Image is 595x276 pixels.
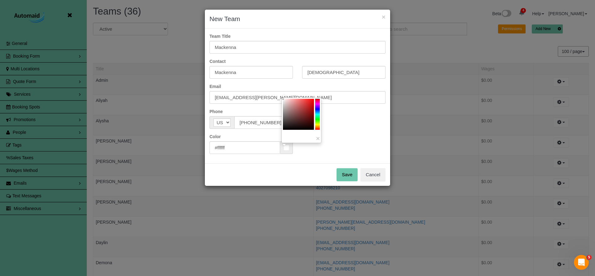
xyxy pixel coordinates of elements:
label: Contact [209,58,226,64]
label: Email [209,83,221,90]
button: × [316,135,320,142]
input: First Name [209,66,293,79]
label: Team Title [209,33,231,39]
button: Cancel [360,168,386,181]
button: Save [337,168,358,181]
iframe: Intercom live chat [574,255,589,270]
span: 5 [587,255,592,260]
sui-modal: New Team [205,10,390,186]
label: Phone [209,108,223,115]
input: Phone [234,116,293,129]
h3: New Team [209,14,386,24]
button: × [382,14,386,20]
input: Last Name [302,66,386,79]
label: Color [209,134,221,140]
